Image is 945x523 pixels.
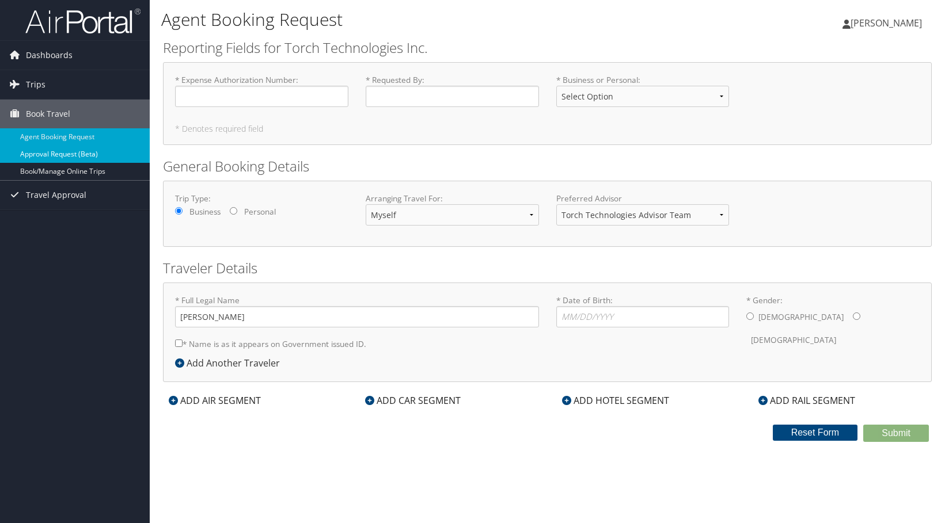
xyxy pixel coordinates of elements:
[556,295,730,327] label: * Date of Birth:
[556,306,730,327] input: * Date of Birth:
[556,74,730,116] label: * Business or Personal :
[853,312,860,320] input: * Gender:[DEMOGRAPHIC_DATA][DEMOGRAPHIC_DATA]
[175,125,920,133] h5: * Denotes required field
[175,306,539,327] input: * Full Legal Name
[773,425,858,441] button: Reset Form
[244,206,276,217] label: Personal
[758,306,844,328] label: [DEMOGRAPHIC_DATA]
[746,312,754,320] input: * Gender:[DEMOGRAPHIC_DATA][DEMOGRAPHIC_DATA]
[163,258,932,278] h2: Traveler Details
[175,333,366,354] label: * Name is as it appears on Government issued ID.
[25,7,141,35] img: airportal-logo.png
[175,356,286,370] div: Add Another Traveler
[842,6,933,40] a: [PERSON_NAME]
[175,86,348,107] input: * Expense Authorization Number:
[851,17,922,29] span: [PERSON_NAME]
[26,70,45,99] span: Trips
[26,100,70,128] span: Book Travel
[556,193,730,204] label: Preferred Advisor
[189,206,221,217] label: Business
[163,38,932,58] h2: Reporting Fields for Torch Technologies Inc.
[751,329,836,351] label: [DEMOGRAPHIC_DATA]
[366,86,539,107] input: * Requested By:
[175,339,183,347] input: * Name is as it appears on Government issued ID.
[161,7,676,32] h1: Agent Booking Request
[26,41,73,70] span: Dashboards
[556,394,675,407] div: ADD HOTEL SEGMENT
[556,86,730,107] select: * Business or Personal:
[359,394,466,407] div: ADD CAR SEGMENT
[753,394,861,407] div: ADD RAIL SEGMENT
[863,425,929,442] button: Submit
[163,156,932,176] h2: General Booking Details
[175,74,348,107] label: * Expense Authorization Number :
[175,295,539,327] label: * Full Legal Name
[26,181,86,209] span: Travel Approval
[366,74,539,107] label: * Requested By :
[746,295,920,352] label: * Gender:
[366,193,539,204] label: Arranging Travel For:
[163,394,267,407] div: ADD AIR SEGMENT
[175,193,348,204] label: Trip Type:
